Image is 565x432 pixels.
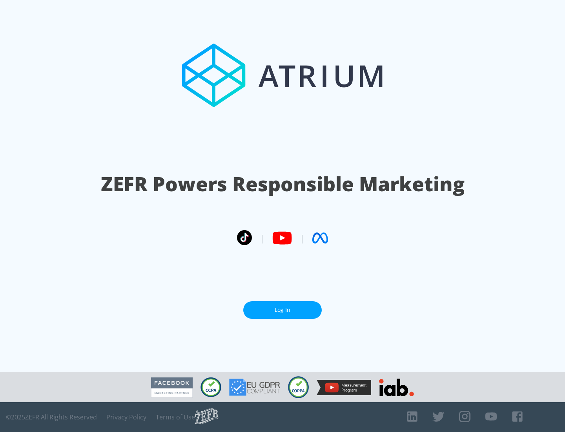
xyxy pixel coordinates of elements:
img: IAB [379,379,414,396]
span: | [260,232,264,244]
img: CCPA Compliant [200,377,221,397]
img: GDPR Compliant [229,379,280,396]
a: Privacy Policy [106,413,146,421]
a: Terms of Use [156,413,195,421]
span: | [300,232,304,244]
span: © 2025 ZEFR All Rights Reserved [6,413,97,421]
a: Log In [243,301,322,319]
h1: ZEFR Powers Responsible Marketing [101,170,465,198]
img: COPPA Compliant [288,376,309,398]
img: Facebook Marketing Partner [151,377,193,397]
img: YouTube Measurement Program [317,380,371,395]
